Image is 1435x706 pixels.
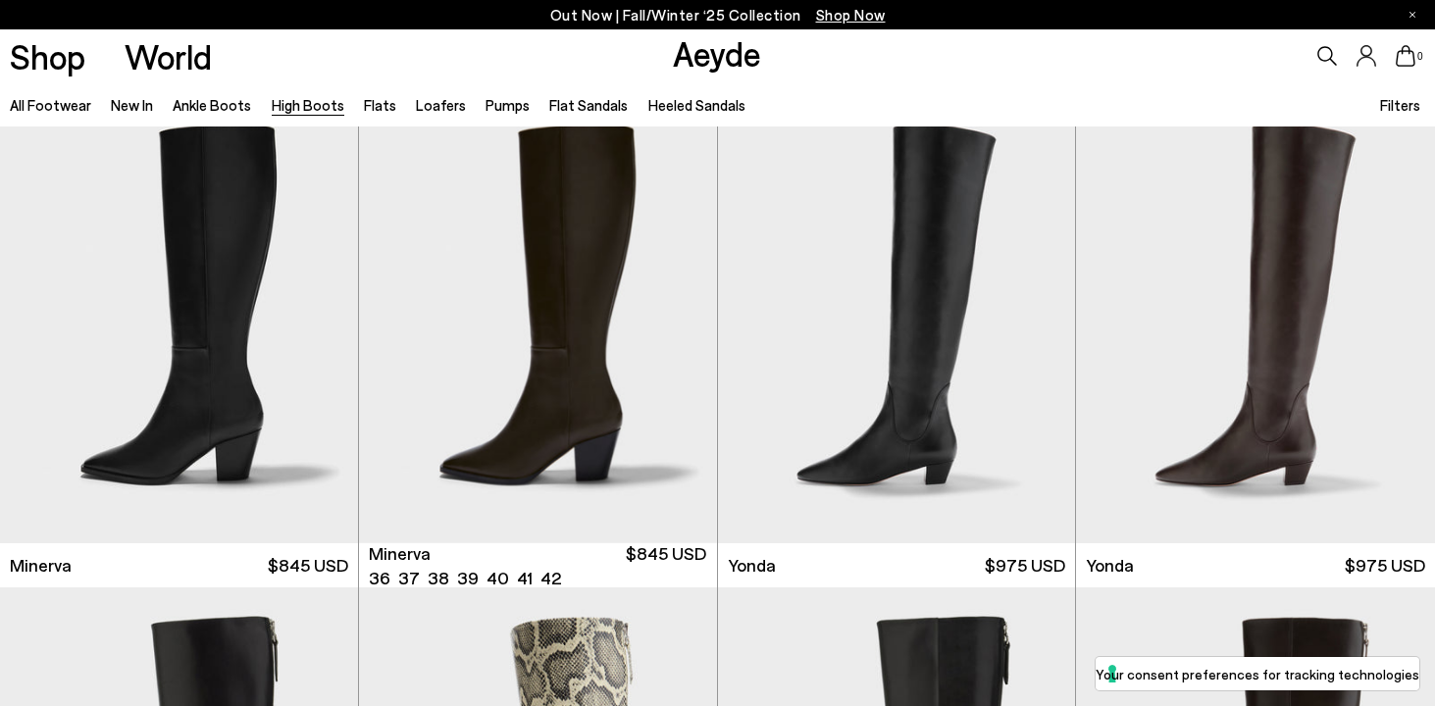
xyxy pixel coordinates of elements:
span: Filters [1380,96,1420,114]
span: Minerva [10,553,72,578]
span: Yonda [728,553,776,578]
span: $845 USD [268,553,348,578]
a: Flats [364,96,396,114]
li: 39 [457,566,479,590]
img: Yonda Leather Over-Knee Boots [1076,94,1435,544]
a: New In [111,96,153,114]
a: World [125,39,212,74]
div: 1 / 6 [359,94,717,544]
li: 36 [369,566,390,590]
a: Pumps [486,96,530,114]
li: 38 [428,566,449,590]
span: $845 USD [626,541,706,590]
li: 37 [398,566,420,590]
a: Flat Sandals [549,96,628,114]
a: Yonda $975 USD [1076,543,1435,587]
a: Aeyde [673,32,761,74]
li: 41 [517,566,533,590]
a: Heeled Sandals [648,96,745,114]
span: Minerva [369,541,431,566]
a: Minerva 36 37 38 39 40 41 42 $845 USD [359,543,717,587]
p: Out Now | Fall/Winter ‘25 Collection [550,3,886,27]
span: Navigate to /collections/new-in [816,6,886,24]
img: Yonda Leather Over-Knee Boots [718,94,1076,544]
ul: variant [369,566,555,590]
li: 40 [487,566,509,590]
button: Your consent preferences for tracking technologies [1096,657,1419,690]
a: High Boots [272,96,344,114]
a: Ankle Boots [173,96,251,114]
a: Shop [10,39,85,74]
a: 0 [1396,45,1415,67]
span: 0 [1415,51,1425,62]
li: 42 [540,566,561,590]
span: Yonda [1086,553,1134,578]
span: $975 USD [985,553,1065,578]
a: Loafers [416,96,466,114]
a: All Footwear [10,96,91,114]
a: Next slide Previous slide [359,94,717,544]
label: Your consent preferences for tracking technologies [1096,664,1419,684]
a: Yonda $975 USD [718,543,1076,587]
img: Minerva High Cowboy Boots [359,94,717,544]
span: $975 USD [1345,553,1425,578]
